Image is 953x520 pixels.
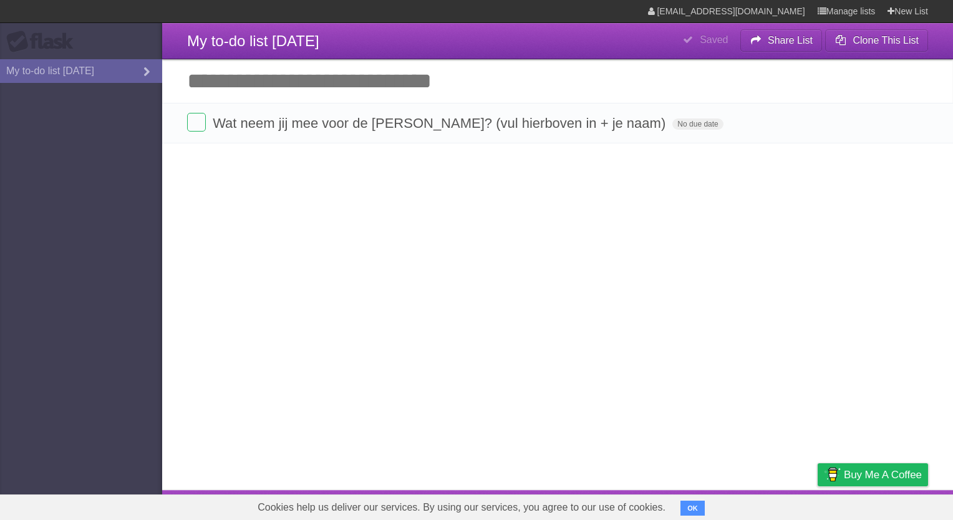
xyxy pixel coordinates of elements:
a: Privacy [801,493,834,517]
b: Share List [768,35,813,46]
span: Buy me a coffee [844,464,922,486]
b: Clone This List [853,35,919,46]
a: Buy me a coffee [818,463,928,486]
img: Buy me a coffee [824,464,841,485]
a: Suggest a feature [849,493,928,517]
a: About [652,493,678,517]
button: OK [680,501,705,516]
a: Developers [693,493,743,517]
span: Wat neem jij mee voor de [PERSON_NAME]? (vul hierboven in + je naam) [213,115,669,131]
span: My to-do list [DATE] [187,32,319,49]
a: Terms [759,493,786,517]
button: Clone This List [825,29,928,52]
button: Share List [740,29,823,52]
span: No due date [672,118,723,130]
span: Cookies help us deliver our services. By using our services, you agree to our use of cookies. [245,495,678,520]
label: Done [187,113,206,132]
b: Saved [700,34,728,45]
div: Flask [6,31,81,53]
